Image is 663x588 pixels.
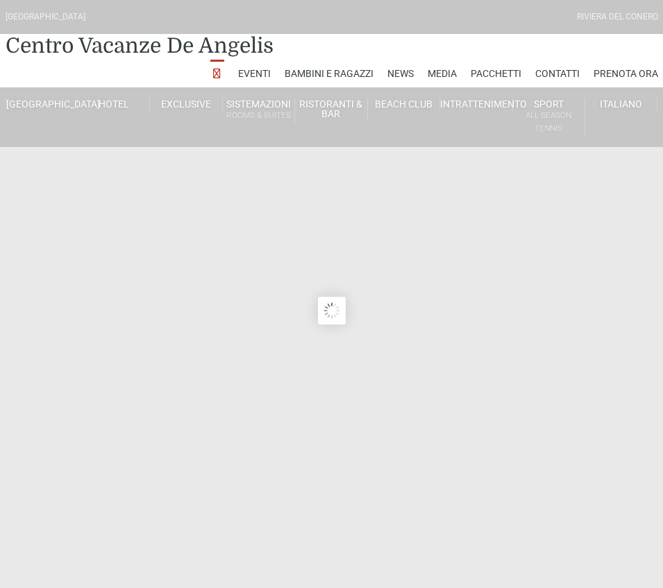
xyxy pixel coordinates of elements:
a: Prenota Ora [594,60,658,87]
a: Ristoranti & Bar [295,98,367,120]
div: [GEOGRAPHIC_DATA] [6,10,85,24]
a: Italiano [585,98,657,110]
a: Centro Vacanze De Angelis [6,32,274,60]
a: Bambini e Ragazzi [285,60,374,87]
span: Italiano [600,98,642,110]
small: Rooms & Suites [223,109,294,122]
small: All Season Tennis [513,109,585,135]
a: [GEOGRAPHIC_DATA] [6,98,78,110]
a: Exclusive [150,98,222,110]
a: Eventi [238,60,271,87]
a: Contatti [535,60,580,87]
a: SportAll Season Tennis [513,98,585,137]
a: Hotel [78,98,150,110]
a: SistemazioniRooms & Suites [223,98,295,123]
div: Riviera Del Conero [577,10,658,24]
a: Pacchetti [471,60,521,87]
a: Intrattenimento [440,98,512,110]
a: Beach Club [368,98,440,110]
a: News [387,60,414,87]
a: Media [428,60,457,87]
